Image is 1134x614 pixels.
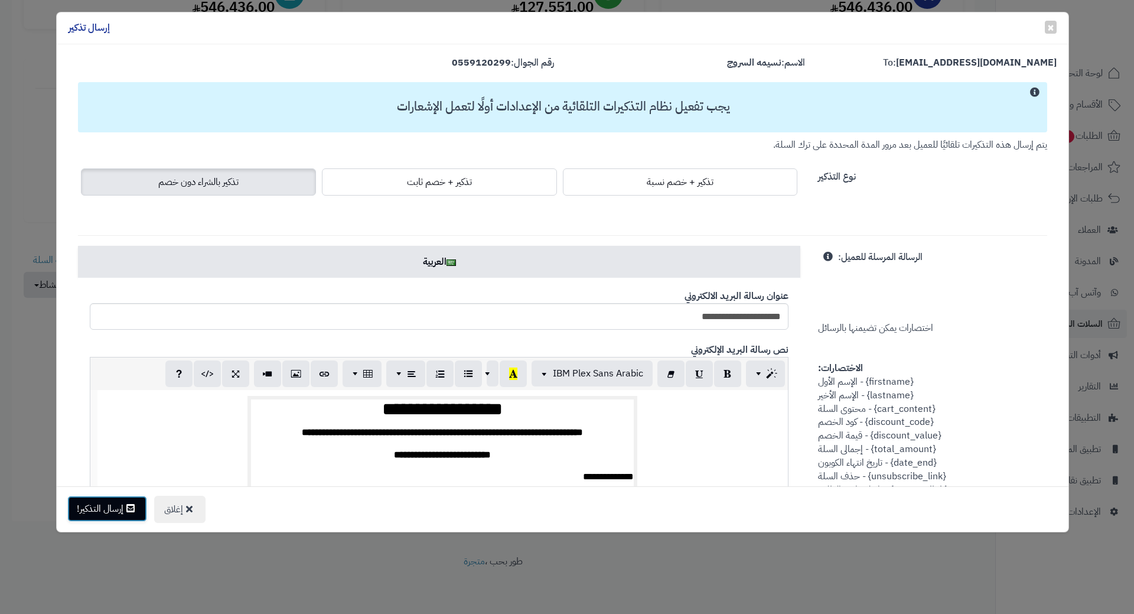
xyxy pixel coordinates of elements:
[1047,18,1054,36] span: ×
[818,250,947,496] span: اختصارات يمكن تضيمنها بالرسائل {firstname} - الإسم الأول {lastname} - الإسم الأخير {cart_content}...
[84,100,1042,113] h3: يجب تفعيل نظام التذكيرات التلقائية من الإعدادات أولًا لتعمل الإشعارات
[553,366,643,381] span: IBM Plex Sans Arabic
[78,246,800,278] a: العربية
[773,138,1047,152] small: يتم إرسال هذه التذكيرات تلقائيًا للعميل بعد مرور المدة المحددة على ترك السلة.
[67,496,147,522] button: إرسال التذكير!
[883,56,1057,70] label: To:
[158,175,239,189] span: تذكير بالشراء دون خصم
[407,175,472,189] span: تذكير + خصم ثابت
[647,175,713,189] span: تذكير + خصم نسبة
[818,361,863,375] strong: الاختصارات:
[727,56,805,70] label: الاسم:
[727,56,781,70] strong: نسيمه السروج
[838,246,923,264] label: الرسالة المرسلة للعميل:
[69,21,110,35] h4: إرسال تذكير
[685,289,788,303] b: عنوان رسالة البريد الالكتروني
[447,259,456,266] img: ar.png
[452,56,511,70] strong: 0559120299
[452,56,554,70] label: رقم الجوال:
[818,165,856,184] label: نوع التذكير
[691,343,788,357] b: نص رسالة البريد الإلكتروني
[154,496,206,523] button: إغلاق
[896,56,1057,70] strong: [EMAIL_ADDRESS][DOMAIN_NAME]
